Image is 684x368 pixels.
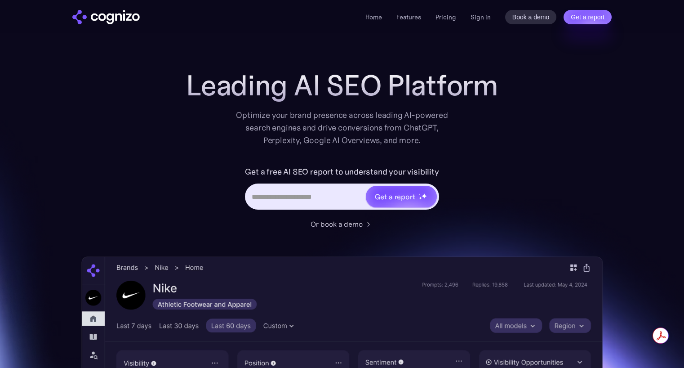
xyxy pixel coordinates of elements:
a: Sign in [471,12,491,22]
img: cognizo logo [72,10,140,24]
a: Features [396,13,421,21]
a: Pricing [435,13,456,21]
h1: Leading AI SEO Platform [186,69,498,102]
div: Get a report [375,191,415,202]
a: Get a reportstarstarstar [365,185,438,208]
label: Get a free AI SEO report to understand your visibility [245,165,439,179]
img: star [421,193,427,199]
form: Hero URL Input Form [245,165,439,214]
a: Home [365,13,382,21]
div: Or book a demo [311,219,363,229]
a: Book a demo [505,10,557,24]
a: home [72,10,140,24]
a: Get a report [564,10,612,24]
img: star [419,193,420,195]
div: Optimize your brand presence across leading AI-powered search engines and drive conversions from ... [231,109,453,147]
a: Or book a demo [311,219,373,229]
img: star [419,197,422,200]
